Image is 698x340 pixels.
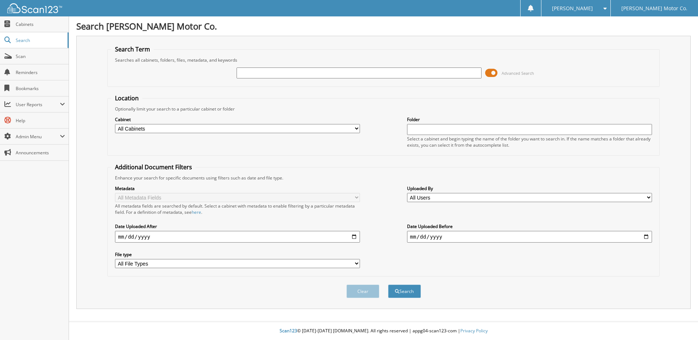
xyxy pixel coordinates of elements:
[16,101,60,108] span: User Reports
[111,45,154,53] legend: Search Term
[111,94,142,102] legend: Location
[16,85,65,92] span: Bookmarks
[192,209,201,215] a: here
[407,231,652,243] input: end
[502,70,534,76] span: Advanced Search
[460,328,488,334] a: Privacy Policy
[111,163,196,171] legend: Additional Document Filters
[16,117,65,124] span: Help
[346,285,379,298] button: Clear
[407,185,652,192] label: Uploaded By
[16,37,64,43] span: Search
[7,3,62,13] img: scan123-logo-white.svg
[115,116,360,123] label: Cabinet
[407,116,652,123] label: Folder
[115,231,360,243] input: start
[111,175,656,181] div: Enhance your search for specific documents using filters such as date and file type.
[115,223,360,229] label: Date Uploaded After
[552,6,593,11] span: [PERSON_NAME]
[16,69,65,76] span: Reminders
[407,136,652,148] div: Select a cabinet and begin typing the name of the folder you want to search in. If the name match...
[111,57,656,63] div: Searches all cabinets, folders, files, metadata, and keywords
[621,6,687,11] span: [PERSON_NAME] Motor Co.
[76,20,691,32] h1: Search [PERSON_NAME] Motor Co.
[69,322,698,340] div: © [DATE]-[DATE] [DOMAIN_NAME]. All rights reserved | appg04-scan123-com |
[115,185,360,192] label: Metadata
[16,150,65,156] span: Announcements
[407,223,652,229] label: Date Uploaded Before
[16,134,60,140] span: Admin Menu
[16,21,65,27] span: Cabinets
[661,305,698,340] iframe: Chat Widget
[115,203,360,215] div: All metadata fields are searched by default. Select a cabinet with metadata to enable filtering b...
[111,106,656,112] div: Optionally limit your search to a particular cabinet or folder
[280,328,297,334] span: Scan123
[16,53,65,59] span: Scan
[115,251,360,258] label: File type
[388,285,421,298] button: Search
